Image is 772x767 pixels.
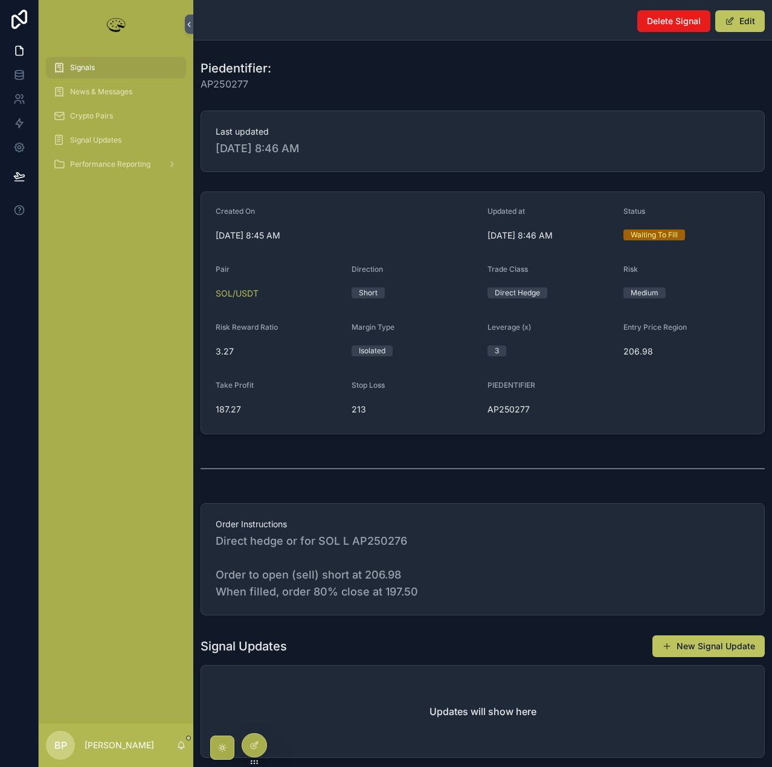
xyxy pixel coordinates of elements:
[495,345,499,356] div: 3
[216,345,342,358] span: 3.27
[487,207,525,216] span: Updated at
[104,14,128,34] img: App logo
[46,57,186,79] a: Signals
[216,533,750,600] span: Direct hedge or for SOL L AP250276 Order to open (sell) short at 206.98 When filled, order 80% cl...
[70,159,150,169] span: Performance Reporting
[352,403,478,416] span: 213
[70,63,95,72] span: Signals
[201,77,271,91] span: AP250277
[46,105,186,127] a: Crypto Pairs
[216,265,230,274] span: Pair
[623,345,750,358] span: 206.98
[70,87,132,97] span: News & Messages
[216,380,254,390] span: Take Profit
[429,704,536,719] h2: Updates will show here
[216,126,750,138] span: Last updated
[623,265,638,274] span: Risk
[54,738,67,753] span: BP
[631,229,678,240] div: Waiting To Fill
[352,265,383,274] span: Direction
[487,265,528,274] span: Trade Class
[487,229,614,242] span: [DATE] 8:46 AM
[216,229,478,242] span: [DATE] 8:45 AM
[46,81,186,103] a: News & Messages
[715,10,765,32] button: Edit
[623,323,687,332] span: Entry Price Region
[39,48,193,191] div: scrollable content
[216,403,342,416] span: 187.27
[352,380,385,390] span: Stop Loss
[70,135,121,145] span: Signal Updates
[637,10,710,32] button: Delete Signal
[487,403,614,416] span: AP250277
[201,60,271,77] h1: Piedentifier:
[85,739,154,751] p: [PERSON_NAME]
[216,207,255,216] span: Created On
[216,518,750,530] span: Order Instructions
[201,638,287,655] h1: Signal Updates
[70,111,113,121] span: Crypto Pairs
[359,287,378,298] div: Short
[46,129,186,151] a: Signal Updates
[359,345,385,356] div: Isolated
[631,287,658,298] div: Medium
[216,323,278,332] span: Risk Reward Ratio
[487,380,535,390] span: PIEDENTIFIER
[652,635,765,657] button: New Signal Update
[46,153,186,175] a: Performance Reporting
[352,323,394,332] span: Margin Type
[647,15,701,27] span: Delete Signal
[495,287,540,298] div: Direct Hedge
[623,207,645,216] span: Status
[216,140,750,157] span: [DATE] 8:46 AM
[216,287,259,300] a: SOL/USDT
[487,323,531,332] span: Leverage (x)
